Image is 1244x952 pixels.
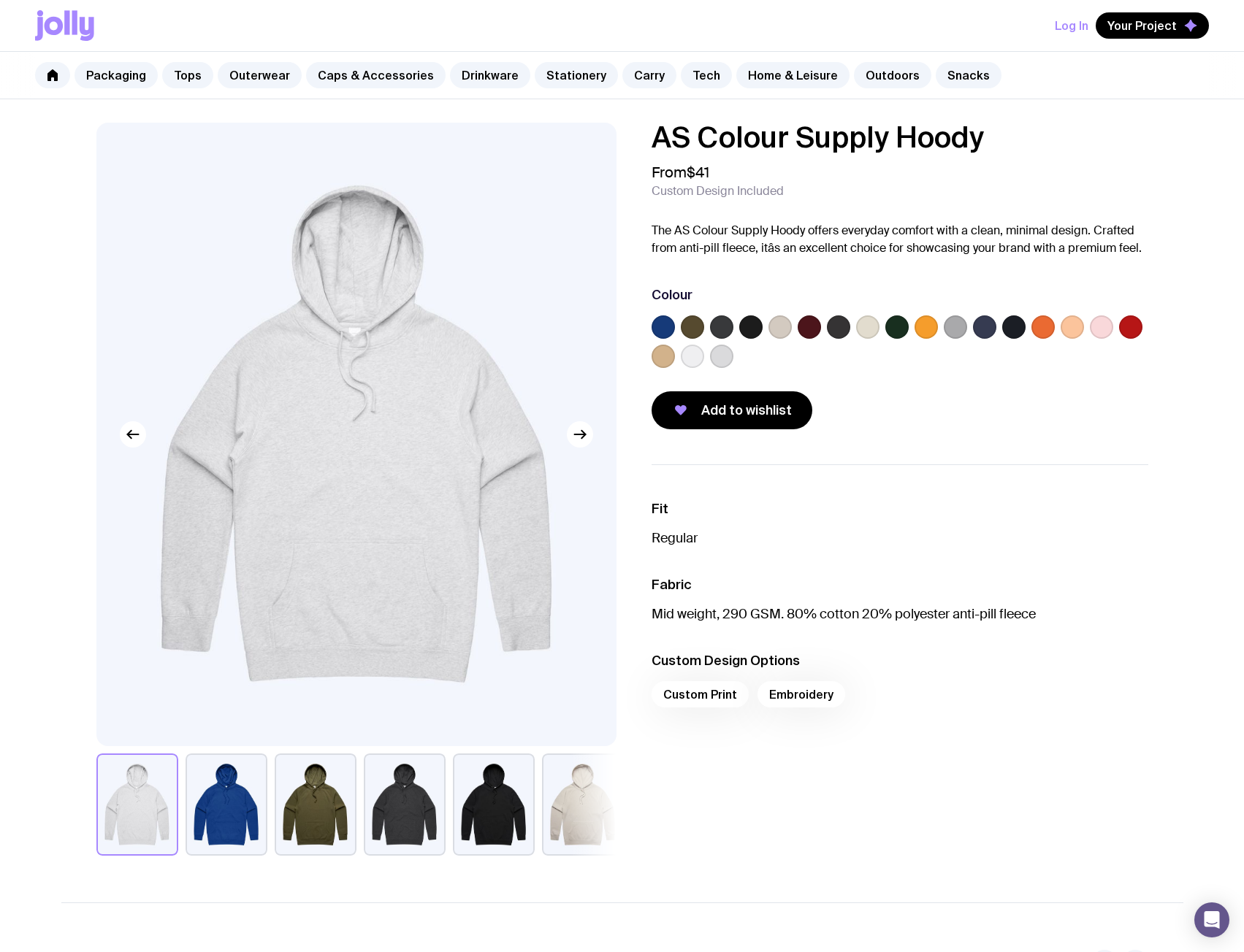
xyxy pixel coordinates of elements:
span: Custom Design Included [652,184,784,199]
div: Open Intercom Messenger [1194,902,1229,937]
h3: Colour [652,286,692,304]
button: Add to wishlist [652,391,812,429]
span: Add to wishlist [701,402,792,419]
button: Your Project [1096,12,1209,39]
a: Home & Leisure [736,62,850,88]
a: Stationery [535,62,618,88]
a: Snacks [936,62,1001,88]
h3: Custom Design Options [652,652,1148,669]
span: From [652,164,709,181]
a: Caps & Accessories [306,62,446,88]
span: $41 [687,163,709,182]
a: Drinkware [450,62,530,88]
p: Regular [652,529,1148,547]
a: Outdoors [854,62,931,88]
h3: Fit [652,500,1148,518]
p: The AS Colour Supply Hoody offers everyday comfort with a clean, minimal design. Crafted from ant... [652,222,1148,257]
p: Mid weight, 290 GSM. 80% cotton 20% polyester anti-pill fleece [652,605,1148,623]
span: Your Project [1107,18,1177,33]
a: Tech [681,62,732,88]
h1: AS Colour Supply Hoody [652,123,1148,152]
a: Outerwear [218,62,302,88]
a: Carry [622,62,676,88]
a: Packaging [75,62,158,88]
a: Tops [162,62,213,88]
h3: Fabric [652,576,1148,594]
button: Log In [1055,12,1088,39]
